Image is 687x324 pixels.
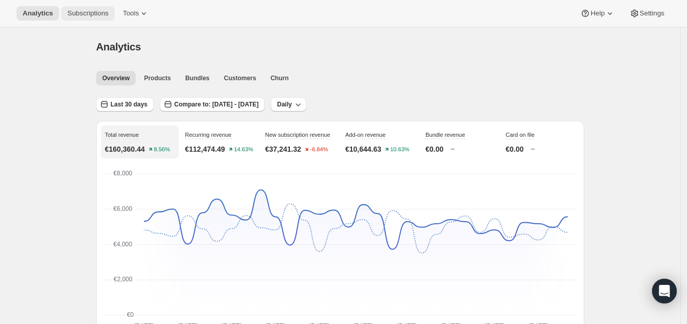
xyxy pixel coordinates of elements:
span: Tools [123,9,139,17]
p: €37,241.32 [265,144,301,154]
span: Churn [270,74,288,82]
span: Help [590,9,604,17]
span: Products [144,74,171,82]
text: 14.63% [234,147,253,153]
button: Daily [271,97,306,112]
text: €6,000 [114,205,133,212]
span: Settings [640,9,664,17]
span: Recurring revenue [185,132,232,138]
button: Subscriptions [61,6,115,21]
p: €10,644.63 [345,144,381,154]
span: Compare to: [DATE] - [DATE] [174,100,258,109]
button: Help [574,6,621,21]
button: Tools [117,6,155,21]
span: Subscriptions [67,9,108,17]
span: Customers [224,74,256,82]
p: €0.00 [425,144,443,154]
p: €0.00 [506,144,524,154]
text: €8,000 [114,170,133,177]
text: €2,000 [114,276,133,283]
span: Analytics [23,9,53,17]
text: -6.84% [310,147,328,153]
div: Open Intercom Messenger [652,279,677,303]
span: Daily [277,100,292,109]
text: 8.56% [154,147,170,153]
button: Analytics [16,6,59,21]
p: €112,474.49 [185,144,225,154]
span: Analytics [96,41,141,52]
span: Last 30 days [110,100,147,109]
span: Total revenue [105,132,139,138]
span: Bundle revenue [425,132,465,138]
text: €4,000 [114,241,133,248]
span: Bundles [185,74,209,82]
button: Settings [623,6,671,21]
p: €160,360.44 [105,144,145,154]
span: New subscription revenue [265,132,330,138]
span: Add-on revenue [345,132,385,138]
text: €0 [127,311,134,318]
button: Last 30 days [96,97,154,112]
span: Card on file [506,132,534,138]
span: Overview [102,74,129,82]
button: Compare to: [DATE] - [DATE] [160,97,265,112]
text: 10.63% [391,147,410,153]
